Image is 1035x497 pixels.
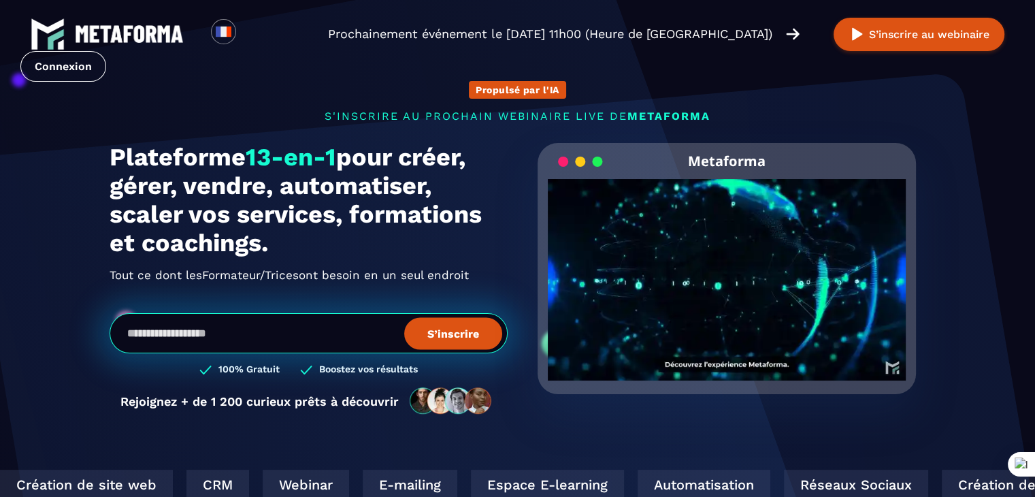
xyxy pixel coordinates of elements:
[404,317,502,349] button: S’inscrire
[246,143,336,172] span: 13-en-1
[688,143,766,179] h2: Metaforma
[328,25,772,44] p: Prochainement événement le [DATE] 11h00 (Heure de [GEOGRAPHIC_DATA])
[110,110,926,123] p: s'inscrire au prochain webinaire live de
[236,19,269,49] div: Search for option
[627,110,710,123] span: METAFORMA
[215,23,232,40] img: fr
[202,264,299,286] span: Formateur/Trices
[218,364,280,376] h3: 100% Gratuit
[548,179,906,358] video: Your browser does not support the video tag.
[786,27,800,42] img: arrow-right
[75,25,184,43] img: logo
[199,364,212,376] img: checked
[120,394,399,408] p: Rejoignez + de 1 200 curieux prêts à découvrir
[849,26,866,43] img: play
[834,18,1004,51] button: S’inscrire au webinaire
[319,364,418,376] h3: Boostez vos résultats
[110,143,508,257] h1: Plateforme pour créer, gérer, vendre, automatiser, scaler vos services, formations et coachings.
[558,155,603,168] img: loading
[248,26,258,42] input: Search for option
[110,264,508,286] h2: Tout ce dont les ont besoin en un seul endroit
[20,51,106,82] a: Connexion
[300,364,312,376] img: checked
[31,17,65,51] img: logo
[406,387,497,415] img: community-people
